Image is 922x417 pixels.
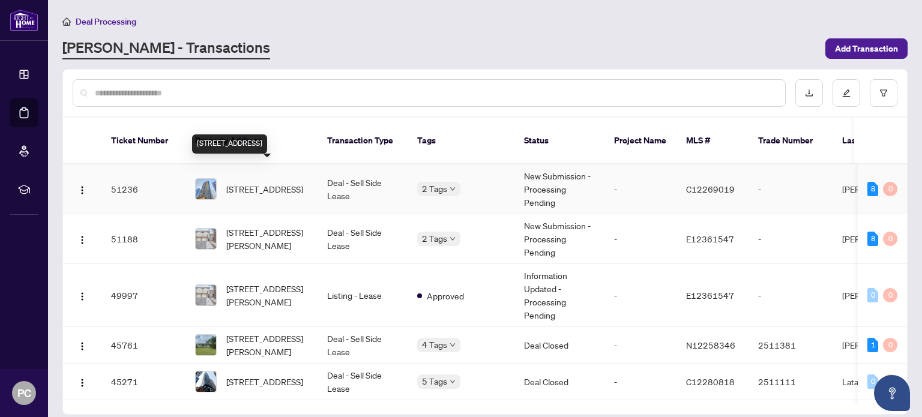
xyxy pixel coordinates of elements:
span: filter [879,89,888,97]
td: 51188 [101,214,185,264]
td: 49997 [101,264,185,327]
div: 0 [883,182,897,196]
button: Logo [73,286,92,305]
span: down [450,342,456,348]
span: [STREET_ADDRESS][PERSON_NAME] [226,226,308,252]
span: [STREET_ADDRESS] [226,375,303,388]
button: filter [870,79,897,107]
img: thumbnail-img [196,371,216,392]
th: Transaction Type [318,118,408,164]
span: Deal Processing [76,16,136,27]
td: - [604,364,676,400]
td: 2511111 [749,364,833,400]
td: - [604,264,676,327]
div: 8 [867,182,878,196]
span: Approved [427,289,464,302]
span: 2 Tags [422,232,447,245]
span: E12361547 [686,290,734,301]
td: 2511381 [749,327,833,364]
td: - [604,214,676,264]
button: Logo [73,335,92,355]
th: Status [514,118,604,164]
th: Tags [408,118,514,164]
td: Information Updated - Processing Pending [514,264,604,327]
span: edit [842,89,851,97]
th: MLS # [676,118,749,164]
div: 0 [867,288,878,302]
img: Logo [77,185,87,195]
td: Deal Closed [514,327,604,364]
span: C12269019 [686,184,735,194]
th: Project Name [604,118,676,164]
td: New Submission - Processing Pending [514,214,604,264]
span: down [450,186,456,192]
span: PC [17,385,31,401]
th: Property Address [185,118,318,164]
span: home [62,17,71,26]
td: Deal Closed [514,364,604,400]
img: thumbnail-img [196,229,216,249]
span: [STREET_ADDRESS][PERSON_NAME] [226,282,308,308]
div: 0 [883,338,897,352]
td: 45761 [101,327,185,364]
img: logo [10,9,38,31]
span: 5 Tags [422,374,447,388]
span: down [450,379,456,385]
div: 0 [883,374,897,389]
td: Deal - Sell Side Lease [318,364,408,400]
img: thumbnail-img [196,335,216,355]
td: 45271 [101,364,185,400]
span: N12258346 [686,340,735,350]
td: - [749,264,833,327]
img: Logo [77,341,87,351]
span: down [450,236,456,242]
div: 8 [867,232,878,246]
img: Logo [77,378,87,388]
div: 0 [883,288,897,302]
div: [STREET_ADDRESS] [192,134,267,154]
span: 4 Tags [422,338,447,352]
div: 0 [867,374,878,389]
div: 0 [883,232,897,246]
div: 1 [867,338,878,352]
td: Listing - Lease [318,264,408,327]
span: E12361547 [686,233,734,244]
td: - [604,164,676,214]
img: Logo [77,292,87,301]
button: Add Transaction [825,38,908,59]
td: Deal - Sell Side Lease [318,327,408,364]
button: Open asap [874,375,910,411]
img: thumbnail-img [196,179,216,199]
span: download [805,89,813,97]
td: Deal - Sell Side Lease [318,164,408,214]
span: C12280818 [686,376,735,387]
button: Logo [73,372,92,391]
button: download [795,79,823,107]
span: [STREET_ADDRESS][PERSON_NAME] [226,332,308,358]
td: - [749,214,833,264]
td: Deal - Sell Side Lease [318,214,408,264]
img: Logo [77,235,87,245]
a: [PERSON_NAME] - Transactions [62,38,270,59]
td: New Submission - Processing Pending [514,164,604,214]
th: Trade Number [749,118,833,164]
td: - [749,164,833,214]
img: thumbnail-img [196,285,216,305]
td: - [604,327,676,364]
span: 2 Tags [422,182,447,196]
th: Ticket Number [101,118,185,164]
span: Add Transaction [835,39,898,58]
td: 51236 [101,164,185,214]
button: edit [833,79,860,107]
button: Logo [73,179,92,199]
span: [STREET_ADDRESS] [226,182,303,196]
button: Logo [73,229,92,248]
